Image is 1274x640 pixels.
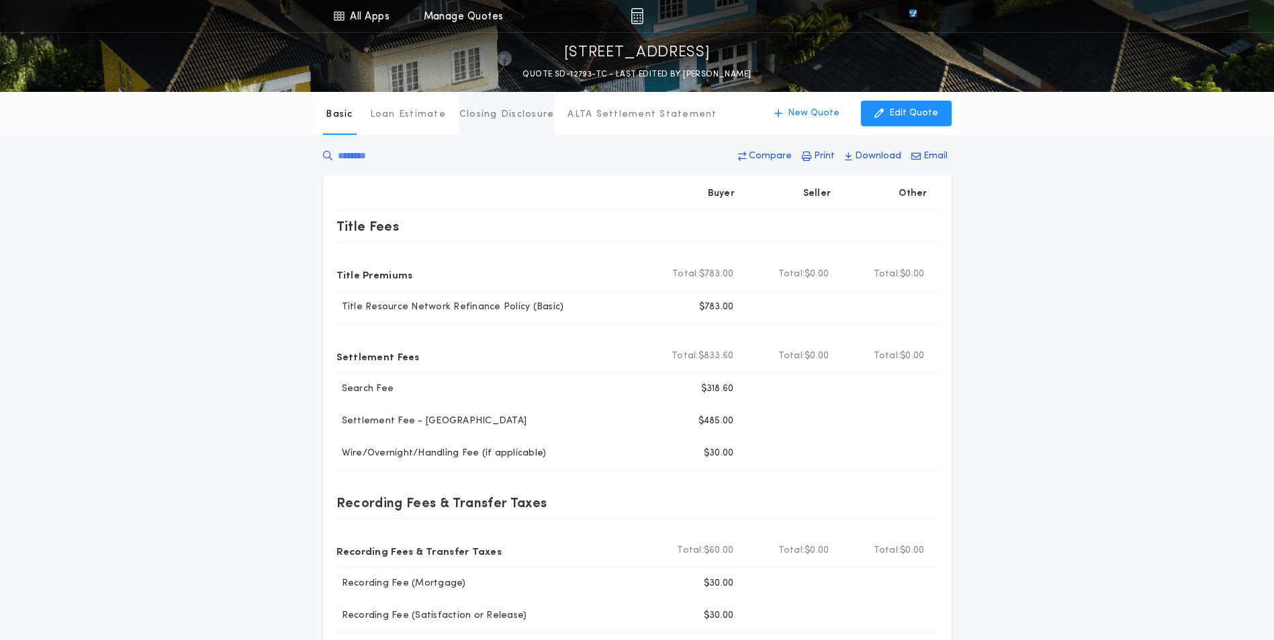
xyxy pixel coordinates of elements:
button: Email [907,144,952,168]
p: Edit Quote [889,107,938,120]
b: Total: [677,544,704,557]
p: $783.00 [699,301,734,314]
p: Title Fees [336,215,400,237]
p: $30.00 [704,577,734,590]
p: $318.60 [701,382,734,396]
p: Title Premiums [336,264,413,285]
b: Total: [672,350,698,363]
b: Total: [874,350,901,363]
button: Print [798,144,839,168]
p: ALTA Settlement Statement [567,108,717,121]
p: Settlement Fee - [GEOGRAPHIC_DATA] [336,415,527,428]
b: Total: [874,544,901,557]
p: Seller [803,187,831,201]
p: Recording Fee (Satisfaction or Release) [336,609,527,623]
p: Basic [326,108,353,121]
span: $0.00 [900,350,924,363]
p: Settlement Fees [336,345,420,367]
p: [STREET_ADDRESS] [564,42,711,64]
button: New Quote [761,101,853,126]
p: $30.00 [704,609,734,623]
p: Title Resource Network Refinance Policy (Basic) [336,301,564,314]
p: Print [814,150,835,163]
button: Download [841,144,905,168]
span: $833.60 [698,350,734,363]
p: Closing Disclosure [459,108,555,121]
b: Total: [778,544,805,557]
p: Loan Estimate [370,108,446,121]
span: $0.00 [900,268,924,281]
b: Total: [778,268,805,281]
img: img [631,8,643,24]
span: $0.00 [900,544,924,557]
span: $0.00 [805,268,829,281]
b: Total: [672,268,699,281]
b: Total: [874,268,901,281]
span: $0.00 [805,350,829,363]
p: Recording Fee (Mortgage) [336,577,466,590]
img: vs-icon [884,9,941,23]
span: $783.00 [699,268,734,281]
p: Email [923,150,948,163]
span: $0.00 [805,544,829,557]
p: QUOTE SD-12793-TC - LAST EDITED BY [PERSON_NAME] [522,68,751,81]
p: Wire/Overnight/Handling Fee (if applicable) [336,447,547,460]
p: New Quote [788,107,839,120]
button: Compare [734,144,796,168]
p: Search Fee [336,382,394,396]
p: Buyer [708,187,735,201]
p: Recording Fees & Transfer Taxes [336,492,547,513]
p: Other [899,187,927,201]
button: Edit Quote [861,101,952,126]
span: $60.00 [704,544,734,557]
p: Compare [749,150,792,163]
p: $30.00 [704,447,734,460]
p: $485.00 [698,415,734,428]
p: Recording Fees & Transfer Taxes [336,540,502,562]
b: Total: [778,350,805,363]
p: Download [855,150,901,163]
